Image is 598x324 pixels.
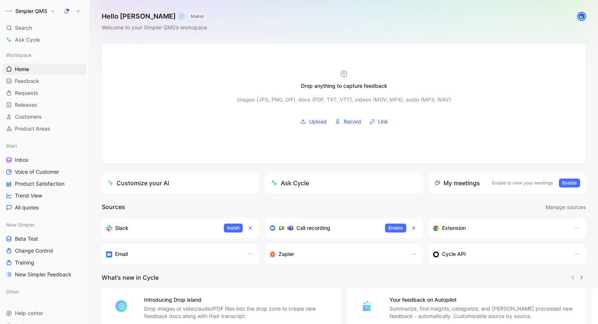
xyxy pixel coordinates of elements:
[15,77,39,85] span: Feedback
[578,13,585,20] img: avatar
[15,65,29,73] span: Home
[3,140,86,151] div: Main
[15,168,59,176] span: Voice of Customer
[332,116,364,127] button: Record
[3,269,86,280] a: New Simpler Feedback
[15,35,40,44] span: Ask Cycle
[102,273,159,282] h2: What’s new in Cycle
[389,295,578,304] h4: Your feedback on Autopilot
[15,271,71,278] span: New Simpler Feedback
[3,286,86,297] div: Other
[227,224,239,232] span: Install
[15,235,38,243] span: Beta Test
[15,8,47,15] h1: Simpler QMS
[271,179,309,187] div: Ask Cycle
[3,140,86,213] div: MainInboxVoice of CustomerProduct SatisfactionTrend ViewAll quotes
[115,224,128,232] h3: Slack
[115,250,128,259] h3: Email
[3,166,86,177] a: Voice of Customer
[367,116,391,127] button: Link
[15,156,29,164] span: Inbox
[3,22,86,33] div: Search
[6,142,17,150] span: Main
[15,113,42,121] span: Customers
[3,245,86,256] a: Change Control
[301,81,387,90] div: Drop anything to capture feedback
[237,95,451,104] div: Images (JPG, PNG, GIF), docs (PDF, TXT, VTT), videos (MOV, MP4), audio (MP3, WAV)
[106,224,218,232] div: Sync your customers, send feedback and get updates in Slack
[108,179,169,187] div: Customize your AI
[3,49,86,61] div: Workspace
[545,203,586,212] span: Manage sources
[3,34,86,45] a: Ask Cycle
[3,64,86,75] a: Home
[385,224,406,232] button: Enable
[6,288,19,295] span: Other
[433,250,567,259] div: Sync customers & send feedback from custom sources. Get inspired by our favorite use case
[15,259,34,266] span: Training
[433,224,567,232] div: Capture feedback from anywhere on the web
[3,87,86,99] a: Requests
[6,51,32,59] span: Workspace
[15,125,50,132] span: Product Areas
[3,202,86,213] a: All quotes
[492,179,553,187] p: Enable to view your meetings
[3,6,57,16] button: Simpler QMSSimpler QMS
[15,23,32,32] span: Search
[15,180,64,187] span: Product Satisfaction
[442,224,466,232] h3: Extension
[102,12,207,21] h1: Hello [PERSON_NAME] ❄️
[3,308,86,319] div: Help center
[296,224,330,232] h3: Call recording
[3,257,86,268] a: Training
[3,111,86,122] a: Customers
[3,219,86,280] div: New SimplerBeta TestChange ControlTrainingNew Simpler Feedback
[435,179,480,187] div: My meetings
[3,219,86,230] div: New Simpler
[545,202,586,212] button: Manage sources
[102,173,259,193] a: Customize your AI
[3,233,86,244] a: Beta Test
[3,76,86,87] a: Feedback
[3,190,86,201] a: Trend View
[5,7,12,15] img: Simpler QMS
[144,305,332,320] p: Drop images or video/audio/PDF files into the drop zone to create new feedback docs along with th...
[559,179,580,187] button: Enable
[3,178,86,189] a: Product Satisfaction
[102,23,207,32] div: Welcome to your Simpler QMS’s workspace
[309,117,327,126] span: Upload
[378,117,388,126] span: Link
[3,154,86,166] a: Inbox
[224,224,243,232] button: Install
[344,117,361,126] span: Record
[3,99,86,110] a: Releases
[3,123,86,134] a: Product Areas
[270,250,403,259] div: Capture feedback from thousands of sources with Zapier (survey results, recordings, sheets, etc).
[15,247,53,254] span: Change Control
[562,179,577,187] span: Enable
[15,310,43,316] span: Help center
[102,202,125,212] h2: Sources
[279,250,294,259] h3: Zapier
[389,305,578,320] p: Summarize, find insights, categorize, and [PERSON_NAME] processed new feedback - automatically. C...
[442,250,466,259] h3: Cycle API
[15,192,42,199] span: Trend View
[15,89,38,97] span: Requests
[15,204,39,211] span: All quotes
[188,13,207,20] button: MAKER
[144,295,332,304] h4: Introducing Drop island
[106,250,240,259] div: Forward emails to your feedback inbox
[270,224,379,232] div: Record & transcribe meetings from Zoom, Meet & Teams.
[6,221,35,228] span: New Simpler
[298,116,329,127] button: Upload
[265,173,423,193] button: Ask Cycle
[15,101,37,109] span: Releases
[3,286,86,299] div: Other
[388,224,403,232] span: Enable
